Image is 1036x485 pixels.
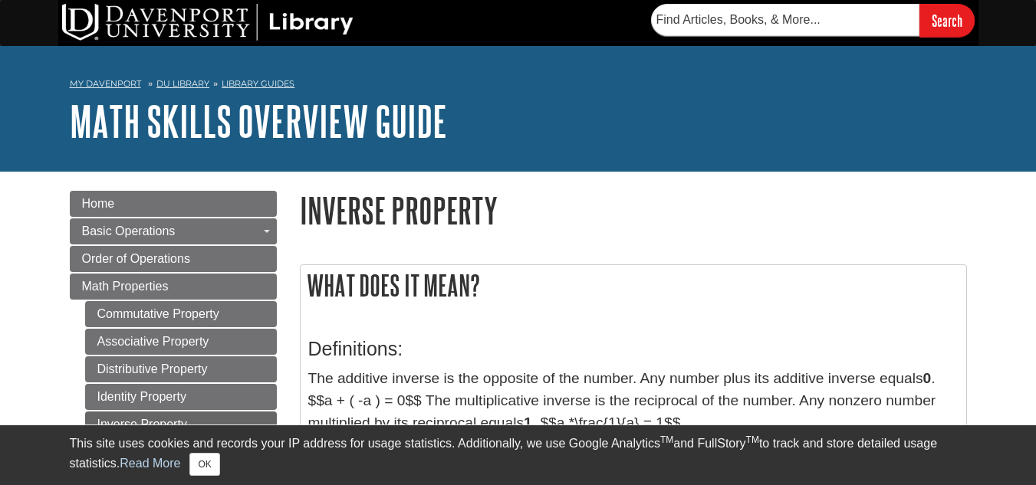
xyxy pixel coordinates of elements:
span: Basic Operations [82,224,176,238]
a: Commutative Property [85,301,277,327]
img: DU Library [62,4,354,41]
a: Read More [120,457,180,470]
span: Home [82,197,115,210]
a: DU Library [156,78,209,89]
form: Searches DU Library's articles, books, and more [651,4,975,37]
button: Close [189,453,219,476]
a: Library Guides [222,78,294,89]
div: This site uses cookies and records your IP address for usage statistics. Additionally, we use Goo... [70,434,967,476]
h1: Inverse Property [300,191,967,230]
h3: Definitions: [308,338,959,360]
a: Associative Property [85,329,277,355]
sup: TM [660,434,673,445]
sup: TM [746,434,759,445]
a: Order of Operations [70,246,277,272]
input: Search [919,4,975,37]
a: Math Skills Overview Guide [70,97,447,145]
a: Inverse Property [85,411,277,437]
a: Math Properties [70,274,277,300]
span: Math Properties [82,280,169,293]
p: The additive inverse is the opposite of the number. Any number plus its additive inverse equals .... [308,368,959,434]
a: Distributive Property [85,356,277,382]
span: Order of Operations [82,252,190,265]
a: My Davenport [70,77,141,90]
nav: breadcrumb [70,74,967,98]
a: Home [70,191,277,217]
strong: 1 [524,415,532,431]
input: Find Articles, Books, & More... [651,4,919,36]
a: Basic Operations [70,218,277,244]
strong: 0 [923,370,932,386]
a: Identity Property [85,384,277,410]
h2: What does it mean? [301,265,966,306]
